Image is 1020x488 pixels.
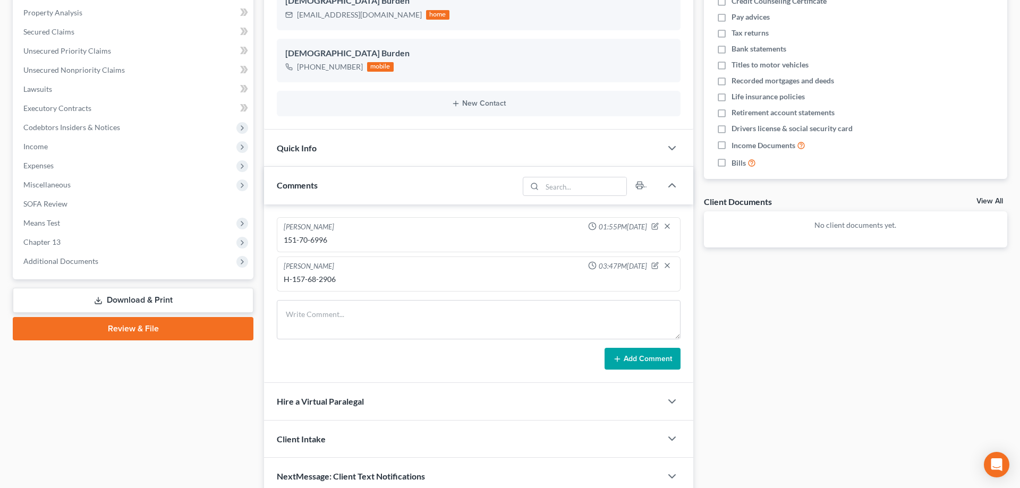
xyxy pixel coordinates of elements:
div: [EMAIL_ADDRESS][DOMAIN_NAME] [297,10,422,20]
span: Unsecured Nonpriority Claims [23,65,125,74]
a: Review & File [13,317,253,340]
span: Means Test [23,218,60,227]
div: H-157-68-2906 [284,274,674,285]
span: Expenses [23,161,54,170]
div: [PHONE_NUMBER] [297,62,363,72]
span: Income [23,142,48,151]
a: Secured Claims [15,22,253,41]
span: Income Documents [732,140,795,151]
span: Unsecured Priority Claims [23,46,111,55]
div: Open Intercom Messenger [984,452,1009,477]
span: Retirement account statements [732,107,835,118]
a: Executory Contracts [15,99,253,118]
a: Unsecured Priority Claims [15,41,253,61]
span: Titles to motor vehicles [732,59,809,70]
span: NextMessage: Client Text Notifications [277,471,425,481]
span: 01:55PM[DATE] [599,222,647,232]
span: Hire a Virtual Paralegal [277,396,364,406]
span: Drivers license & social security card [732,123,853,134]
div: Client Documents [704,196,772,207]
a: Lawsuits [15,80,253,99]
span: Quick Info [277,143,317,153]
span: Miscellaneous [23,180,71,189]
span: SOFA Review [23,199,67,208]
span: Executory Contracts [23,104,91,113]
div: home [426,10,449,20]
a: Unsecured Nonpriority Claims [15,61,253,80]
button: Add Comment [605,348,681,370]
span: Property Analysis [23,8,82,17]
a: SOFA Review [15,194,253,213]
span: Comments [277,180,318,190]
span: Recorded mortgages and deeds [732,75,834,86]
div: [DEMOGRAPHIC_DATA] Burden [285,47,672,60]
span: Bills [732,158,746,168]
span: Secured Claims [23,27,74,36]
span: Life insurance policies [732,91,805,102]
div: 151-70-6996 [284,235,674,245]
span: Additional Documents [23,256,98,266]
a: Download & Print [13,288,253,313]
div: mobile [367,62,394,72]
span: Codebtors Insiders & Notices [23,123,120,132]
span: 03:47PM[DATE] [599,261,647,271]
a: Property Analysis [15,3,253,22]
span: Chapter 13 [23,237,61,246]
div: [PERSON_NAME] [284,261,334,272]
button: New Contact [285,99,672,108]
span: Lawsuits [23,84,52,93]
p: No client documents yet. [712,220,999,230]
a: View All [976,198,1003,205]
span: Bank statements [732,44,786,54]
span: Pay advices [732,12,770,22]
span: Client Intake [277,434,326,444]
input: Search... [542,177,626,195]
div: [PERSON_NAME] [284,222,334,233]
span: Tax returns [732,28,769,38]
